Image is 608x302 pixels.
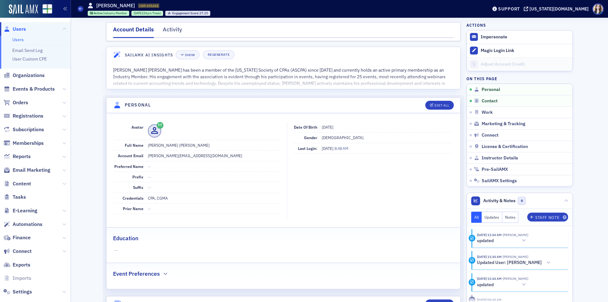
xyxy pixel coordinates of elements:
[466,76,573,81] h4: On this page
[13,275,31,282] span: Imports
[13,221,42,228] span: Automations
[133,185,143,190] span: Suffix
[3,288,32,295] a: Settings
[477,281,528,288] button: updated
[13,112,43,119] span: Registrations
[524,7,591,11] button: [US_STATE][DOMAIN_NAME]
[482,121,525,127] span: Marketing & Tracking
[148,151,280,161] dd: [PERSON_NAME][EMAIL_ADDRESS][DOMAIN_NAME]
[13,72,45,79] span: Organizations
[165,11,210,16] div: Engagement Score: 27.25
[482,167,508,172] span: Pre-SailAMX
[3,261,30,268] a: Exports
[466,22,486,28] h4: Actions
[477,282,494,288] h5: updated
[9,4,38,15] img: SailAMX
[502,233,528,237] span: Sarah Lowery
[3,126,44,133] a: Subscriptions
[502,212,519,223] button: Notes
[134,11,142,15] span: [DATE]
[3,207,37,214] a: E-Learning
[13,288,32,295] span: Settings
[434,104,449,107] div: Edit All
[90,11,127,15] a: Active Industry Member
[482,212,502,223] button: Updates
[134,11,161,15] div: (26yrs 7mos)
[13,126,44,133] span: Subscriptions
[304,135,317,140] span: Gender
[483,197,516,204] span: Activity & Notes
[13,140,44,147] span: Memberships
[118,153,143,158] span: Account Email
[482,155,518,161] span: Instructor Details
[477,233,502,237] time: 9/8/2025 11:34 AM
[469,235,475,241] div: Update
[467,44,573,57] button: Magic Login Link
[103,11,127,15] span: Industry Member
[527,213,568,222] button: Staff Note
[3,221,42,228] a: Automations
[3,234,31,241] a: Finance
[139,3,158,8] span: USR-691418
[114,164,143,169] span: Preferred Name
[13,26,26,33] span: Users
[535,216,559,219] div: Staff Note
[3,194,26,201] a: Tasks
[12,48,42,53] a: Email Send Log
[13,86,55,93] span: Events & Products
[96,2,135,9] h1: [PERSON_NAME]
[13,167,50,174] span: Email Marketing
[148,174,151,179] span: —
[13,194,26,201] span: Tasks
[163,25,182,37] div: Activity
[502,254,528,259] span: Sarah Lowery
[113,234,138,242] h2: Education
[481,48,569,54] div: Magic Login Link
[482,110,493,115] span: Work
[482,87,500,93] span: Personal
[482,178,517,184] span: SailAMX Settings
[482,132,498,138] span: Connect
[148,206,151,211] span: —
[482,144,528,150] span: License & Certification
[425,101,454,110] button: Edit All
[125,52,173,58] h4: SailAMX AI Insights
[12,37,24,42] a: Users
[3,275,31,282] a: Imports
[322,146,334,151] span: [DATE]
[3,140,44,147] a: Memberships
[125,102,151,108] h4: Personal
[131,125,143,130] span: Avatar
[13,248,32,255] span: Connect
[13,261,30,268] span: Exports
[148,193,280,203] dd: CPA, CGMA
[13,153,31,160] span: Reports
[113,270,160,278] h2: Event Preferences
[13,234,31,241] span: Finance
[477,276,502,281] time: 9/8/2025 11:34 AM
[123,196,143,201] span: Credentials
[125,143,143,148] span: Full Name
[13,99,28,106] span: Orders
[3,26,26,33] a: Users
[3,86,55,93] a: Events & Products
[298,146,317,151] span: Last Login:
[203,50,234,59] button: Regenerate
[13,207,37,214] span: E-Learning
[3,72,45,79] a: Organizations
[477,237,528,244] button: updated
[481,61,569,67] div: Adjust Account Credit
[467,57,573,71] a: Adjust Account Credit
[38,4,52,15] a: View Homepage
[502,276,528,281] span: Sarah Lowery
[114,247,453,254] span: —
[592,3,604,15] span: Profile
[3,248,32,255] a: Connect
[148,140,280,150] dd: [PERSON_NAME] [PERSON_NAME]
[3,167,50,174] a: Email Marketing
[477,238,494,244] h5: updated
[469,279,475,286] div: Update
[94,11,103,15] span: Active
[12,56,47,62] a: User Custom CPE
